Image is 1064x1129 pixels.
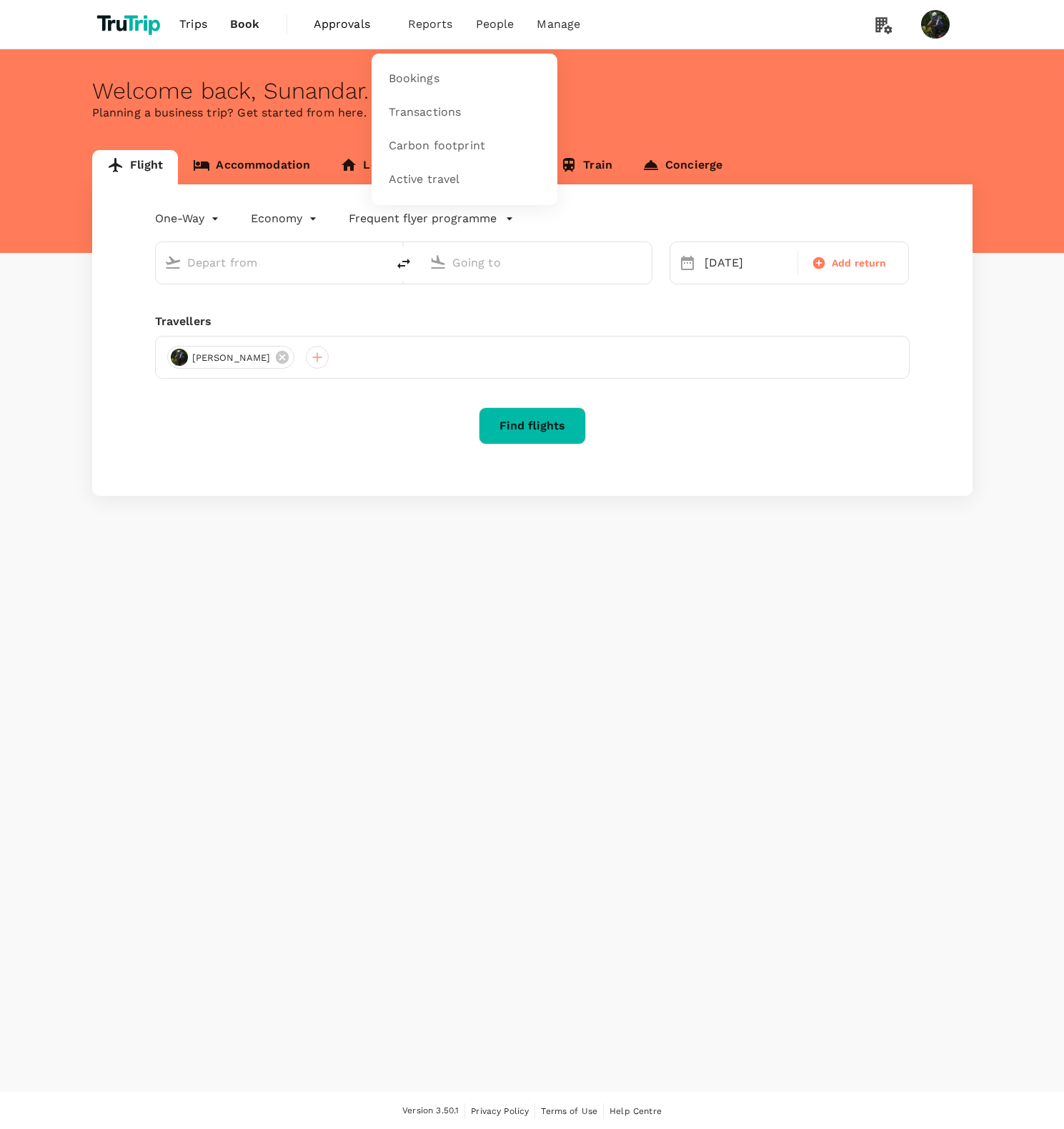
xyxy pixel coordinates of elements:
button: Open [377,261,379,264]
div: Travellers [155,313,910,330]
a: Terms of Use [541,1103,597,1119]
div: Welcome back , Sunandar . [92,78,973,104]
span: People [476,16,514,33]
input: Depart from [187,252,357,274]
a: Active travel [380,163,549,197]
button: delete [387,247,421,281]
input: Going to [452,252,622,274]
span: Reports [408,16,453,33]
div: [DATE] [699,249,795,277]
div: Economy [251,207,320,230]
span: Bookings [389,71,439,87]
a: Flight [92,150,179,184]
span: Active travel [389,171,460,188]
span: Approvals [314,16,385,33]
span: Add return [832,256,887,271]
span: Help Centre [610,1106,662,1116]
a: Carbon footprint [380,129,549,163]
a: Help Centre [610,1103,662,1119]
img: avatar-66c4b87f21461.png [171,349,188,366]
a: Privacy Policy [471,1103,529,1119]
span: Manage [537,16,580,33]
span: [PERSON_NAME] [184,351,279,365]
span: Privacy Policy [471,1106,529,1116]
span: Carbon footprint [389,138,485,154]
a: Train [545,150,627,184]
a: Transactions [380,96,549,129]
div: One-Way [155,207,222,230]
span: Terms of Use [541,1106,597,1116]
button: Open [642,261,645,264]
img: Sunandar Sunandar [921,10,950,39]
img: TruTrip logo [92,9,169,40]
button: Find flights [479,407,586,444]
a: Accommodation [178,150,325,184]
div: [PERSON_NAME] [167,346,295,369]
a: Long stay [325,150,434,184]
p: Planning a business trip? Get started from here. [92,104,973,121]
span: Version 3.50.1 [402,1104,459,1118]
span: Book [230,16,260,33]
a: Bookings [380,62,549,96]
span: Transactions [389,104,462,121]
p: Frequent flyer programme [349,210,497,227]
span: Trips [179,16,207,33]
button: Frequent flyer programme [349,210,514,227]
a: Concierge [627,150,737,184]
